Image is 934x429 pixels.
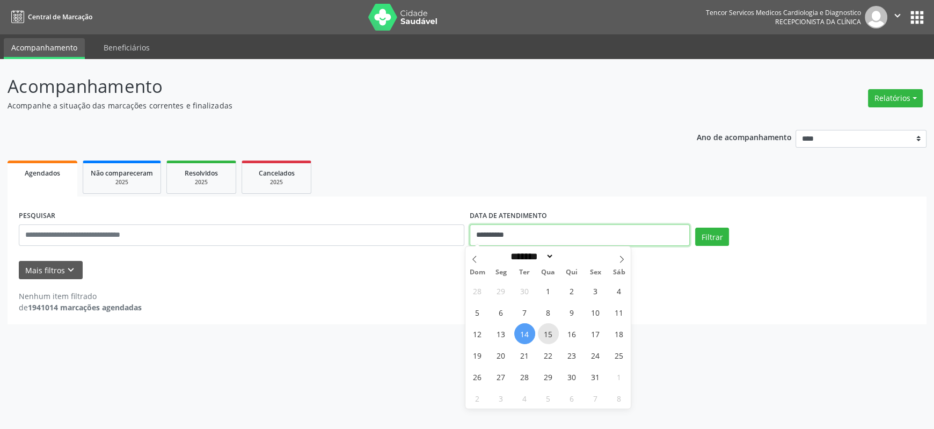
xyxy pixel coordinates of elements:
[514,280,535,301] span: Setembro 30, 2025
[561,280,582,301] span: Outubro 2, 2025
[8,8,92,26] a: Central de Marcação
[185,169,218,178] span: Resolvidos
[514,345,535,366] span: Outubro 21, 2025
[560,269,583,276] span: Qui
[491,302,512,323] span: Outubro 6, 2025
[467,280,488,301] span: Setembro 28, 2025
[887,6,908,28] button: 
[491,388,512,409] span: Novembro 3, 2025
[507,251,554,262] select: Month
[28,12,92,21] span: Central de Marcação
[465,269,489,276] span: Dom
[585,323,606,344] span: Outubro 17, 2025
[561,366,582,387] span: Outubro 30, 2025
[91,169,153,178] span: Não compareceram
[19,302,142,313] div: de
[96,38,157,57] a: Beneficiários
[775,17,861,26] span: Recepcionista da clínica
[585,280,606,301] span: Outubro 3, 2025
[19,261,83,280] button: Mais filtroskeyboard_arrow_down
[8,100,651,111] p: Acompanhe a situação das marcações correntes e finalizadas
[608,280,629,301] span: Outubro 4, 2025
[608,323,629,344] span: Outubro 18, 2025
[697,130,792,143] p: Ano de acompanhamento
[607,269,631,276] span: Sáb
[585,388,606,409] span: Novembro 7, 2025
[585,366,606,387] span: Outubro 31, 2025
[250,178,303,186] div: 2025
[514,366,535,387] span: Outubro 28, 2025
[908,8,926,27] button: apps
[538,366,559,387] span: Outubro 29, 2025
[538,302,559,323] span: Outubro 8, 2025
[491,366,512,387] span: Outubro 27, 2025
[695,228,729,246] button: Filtrar
[554,251,589,262] input: Year
[561,345,582,366] span: Outubro 23, 2025
[259,169,295,178] span: Cancelados
[561,302,582,323] span: Outubro 9, 2025
[19,208,55,224] label: PESQUISAR
[892,10,903,21] i: 
[467,302,488,323] span: Outubro 5, 2025
[608,388,629,409] span: Novembro 8, 2025
[174,178,228,186] div: 2025
[583,269,607,276] span: Sex
[28,302,142,312] strong: 1941014 marcações agendadas
[19,290,142,302] div: Nenhum item filtrado
[467,388,488,409] span: Novembro 2, 2025
[491,280,512,301] span: Setembro 29, 2025
[868,89,923,107] button: Relatórios
[467,323,488,344] span: Outubro 12, 2025
[608,366,629,387] span: Novembro 1, 2025
[561,323,582,344] span: Outubro 16, 2025
[91,178,153,186] div: 2025
[538,323,559,344] span: Outubro 15, 2025
[538,388,559,409] span: Novembro 5, 2025
[538,280,559,301] span: Outubro 1, 2025
[491,345,512,366] span: Outubro 20, 2025
[489,269,513,276] span: Seg
[4,38,85,59] a: Acompanhamento
[585,302,606,323] span: Outubro 10, 2025
[538,345,559,366] span: Outubro 22, 2025
[491,323,512,344] span: Outubro 13, 2025
[536,269,560,276] span: Qua
[514,302,535,323] span: Outubro 7, 2025
[467,345,488,366] span: Outubro 19, 2025
[514,388,535,409] span: Novembro 4, 2025
[25,169,60,178] span: Agendados
[514,323,535,344] span: Outubro 14, 2025
[65,264,77,276] i: keyboard_arrow_down
[608,345,629,366] span: Outubro 25, 2025
[865,6,887,28] img: img
[561,388,582,409] span: Novembro 6, 2025
[585,345,606,366] span: Outubro 24, 2025
[470,208,547,224] label: DATA DE ATENDIMENTO
[513,269,536,276] span: Ter
[467,366,488,387] span: Outubro 26, 2025
[706,8,861,17] div: Tencor Servicos Medicos Cardiologia e Diagnostico
[608,302,629,323] span: Outubro 11, 2025
[8,73,651,100] p: Acompanhamento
